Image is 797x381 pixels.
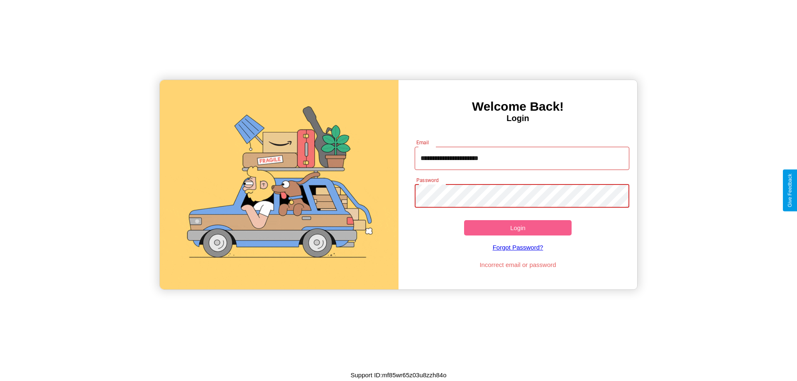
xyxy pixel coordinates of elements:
[411,259,626,270] p: Incorrect email or password
[416,177,438,184] label: Password
[398,99,637,114] h3: Welcome Back!
[411,235,626,259] a: Forgot Password?
[787,174,793,207] div: Give Feedback
[351,369,447,381] p: Support ID: mf85wr65z03u8zzh84o
[464,220,572,235] button: Login
[416,139,429,146] label: Email
[160,80,398,289] img: gif
[398,114,637,123] h4: Login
